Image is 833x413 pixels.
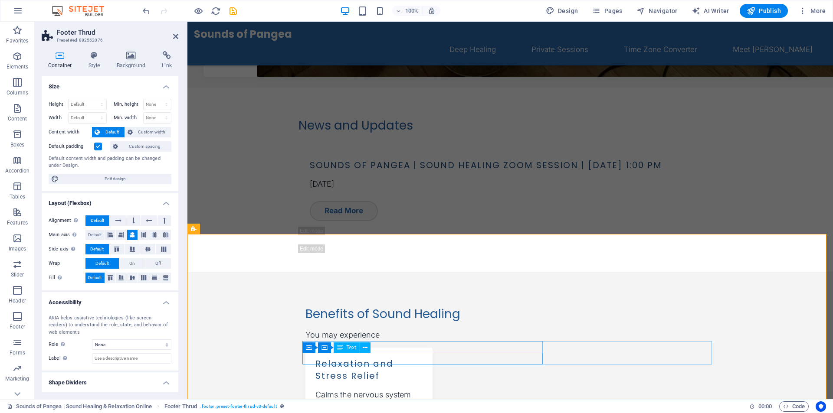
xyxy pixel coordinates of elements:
i: This element is a customizable preset [280,404,284,409]
p: Images [9,245,26,252]
button: save [228,6,238,16]
p: Header [9,297,26,304]
h6: 100% [405,6,419,16]
label: Content width [49,127,92,137]
span: Custom width [135,127,169,137]
a: Click to cancel selection. Double-click to open Pages [7,401,152,412]
button: AI Writer [688,4,733,18]
span: On [129,258,135,269]
h4: Background [110,51,156,69]
i: Reload page [211,6,221,16]
button: Code [779,401,809,412]
span: 00 00 [758,401,772,412]
button: On [119,258,145,269]
i: Undo: Change text (Ctrl+Z) [141,6,151,16]
button: Default [85,258,119,269]
p: Forms [10,349,25,356]
p: Footer [10,323,25,330]
span: Off [155,258,161,269]
button: Navigator [633,4,681,18]
span: Code [783,401,805,412]
i: Save (Ctrl+S) [228,6,238,16]
span: Design [546,7,578,15]
div: ARIA helps assistive technologies (like screen readers) to understand the role, state, and behavi... [49,315,171,336]
button: Default [85,244,109,254]
span: Default [95,258,109,269]
label: Label [49,353,92,364]
span: . footer .preset-footer-thrud-v3-default [200,401,277,412]
h4: Container [42,51,82,69]
span: Publish [747,7,781,15]
span: Pages [592,7,622,15]
label: Min. height [114,102,143,107]
button: Off [145,258,171,269]
label: Min. width [114,115,143,120]
i: On resize automatically adjust zoom level to fit chosen device. [428,7,436,15]
label: Side axis [49,244,85,254]
button: Design [542,4,582,18]
p: Marketing [5,375,29,382]
button: Usercentrics [816,401,826,412]
label: Wrap [49,258,85,269]
label: Fill [49,273,85,283]
p: Accordion [5,167,30,174]
button: Default [85,273,105,283]
p: Content [8,115,27,122]
h4: Accessibility [42,292,178,308]
p: Boxes [10,141,25,148]
button: Default [85,230,105,240]
div: Default content width and padding can be changed under Design. [49,155,171,169]
label: Main axis [49,230,85,240]
p: Slider [11,271,24,278]
h4: Layout (Flexbox) [42,193,178,208]
label: Alignment [49,215,85,226]
span: Default [91,215,104,226]
button: Custom width [125,127,171,137]
button: reload [210,6,221,16]
input: Use a descriptive name [92,353,171,364]
p: Elements [7,63,29,70]
button: Pages [588,4,626,18]
h4: Link [155,51,178,69]
span: Default [88,230,102,240]
button: Edit design [49,174,171,184]
span: Default [88,273,102,283]
span: Text [347,345,356,350]
h4: Style [82,51,110,69]
span: Default [90,244,104,254]
h2: Footer Thrud [57,29,178,36]
button: Custom spacing [110,141,171,152]
button: Default [92,127,125,137]
p: Tables [10,193,25,200]
span: Click to select. Double-click to edit [164,401,197,412]
button: undo [141,6,151,16]
span: AI Writer [692,7,729,15]
label: Default padding [49,141,94,152]
p: Columns [7,89,28,96]
h4: Size [42,76,178,92]
span: More [798,7,826,15]
nav: breadcrumb [164,401,284,412]
span: Default [102,127,122,137]
span: Navigator [636,7,678,15]
img: Editor Logo [50,6,115,16]
label: Height [49,102,68,107]
span: Edit design [62,174,169,184]
h4: Shape Dividers [42,372,178,388]
h3: Preset #ed-882552076 [57,36,161,44]
p: Favorites [6,37,28,44]
button: Publish [740,4,788,18]
button: More [795,4,829,18]
h6: Session time [749,401,772,412]
span: : [764,403,766,410]
p: Features [7,219,28,226]
label: Width [49,115,68,120]
button: Default [85,215,109,226]
button: 100% [392,6,423,16]
span: Custom spacing [121,141,169,152]
span: Role [49,339,67,350]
